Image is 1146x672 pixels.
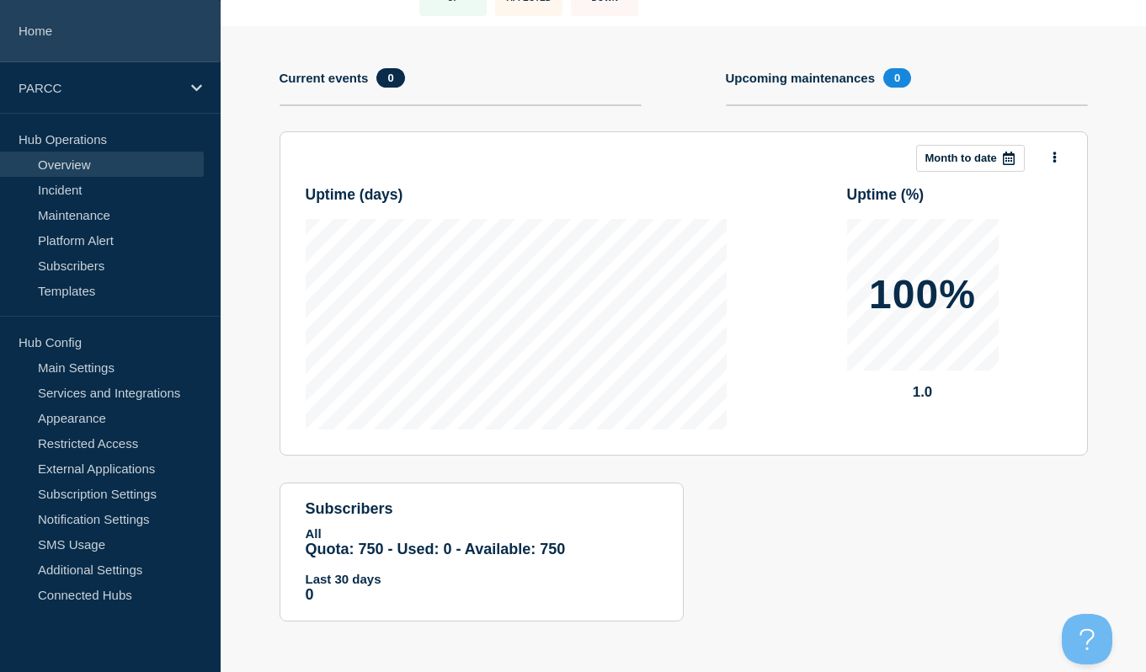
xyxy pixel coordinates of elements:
button: Month to date [916,145,1025,172]
h4: Current events [280,71,369,85]
h4: Upcoming maintenances [726,71,876,85]
p: Month to date [925,152,997,164]
h3: Uptime ( days ) [306,186,403,204]
p: 0 [306,586,658,604]
span: 0 [376,68,404,88]
p: 1.0 [847,384,999,401]
p: 100% [869,275,976,315]
p: PARCC [19,81,180,95]
span: 0 [883,68,911,88]
iframe: Help Scout Beacon - Open [1062,614,1112,664]
p: Last 30 days [306,572,658,586]
h4: subscribers [306,500,658,518]
h3: Uptime ( % ) [847,186,925,204]
span: Quota: 750 - Used: 0 - Available: 750 [306,541,566,557]
p: All [306,526,658,541]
